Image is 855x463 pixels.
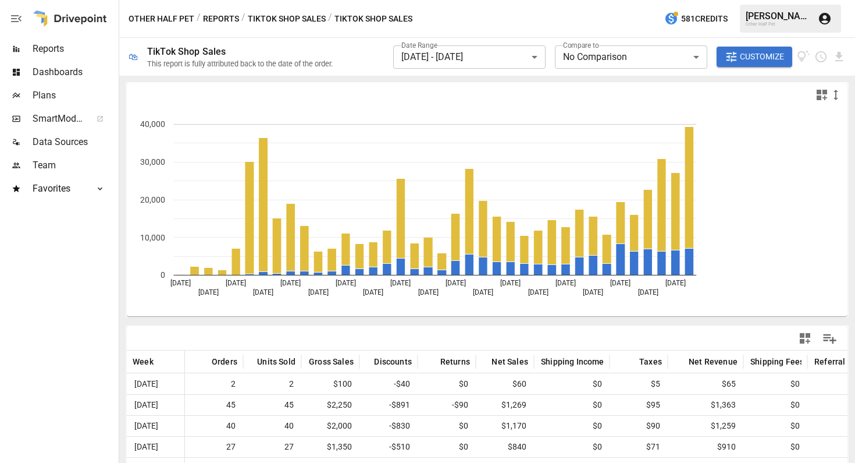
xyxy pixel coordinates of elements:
svg: A chart. [127,107,797,316]
span: $1,259 [674,416,738,436]
span: Reports [33,42,116,56]
text: 10,000 [140,233,165,242]
span: Discounts [374,356,412,367]
span: Plans [33,89,116,103]
span: Net Sales [491,356,528,367]
div: TikTok Shop Sales [147,46,226,57]
span: Favorites [33,182,84,196]
text: 30,000 [140,157,165,167]
div: Other Half Pet [746,22,811,27]
text: 40,000 [140,119,165,129]
span: $0 [749,395,801,415]
text: [DATE] [473,288,493,296]
div: [DATE] - [DATE] [393,45,546,69]
text: [DATE] [308,288,329,296]
span: $0 [423,416,470,436]
text: 20,000 [140,195,165,204]
text: [DATE] [253,288,273,296]
button: Schedule report [814,50,828,63]
span: $95 [615,395,662,415]
span: $0 [540,437,604,457]
span: $60 [482,374,528,394]
label: Compare to [563,40,599,50]
span: [DATE] [133,416,160,436]
span: Shipping Fees [750,356,804,367]
span: 2 [191,374,237,394]
div: No Comparison [555,45,707,69]
span: $0 [540,395,604,415]
span: Customize [740,50,784,64]
text: [DATE] [226,279,246,287]
span: Data Sources [33,135,116,149]
button: Download report [832,50,846,63]
span: $1,350 [307,437,354,457]
span: $0 [749,437,801,457]
text: [DATE] [170,279,191,287]
span: Shipping Income [541,356,604,367]
button: Customize [717,47,792,68]
div: / [328,12,332,26]
text: [DATE] [280,279,301,287]
span: [DATE] [133,374,160,394]
span: -$510 [365,437,412,457]
span: Taxes [639,356,662,367]
div: 🛍 [129,51,138,62]
span: 40 [249,416,295,436]
button: Other Half Pet [129,12,194,26]
span: $0 [423,437,470,457]
span: Dashboards [33,65,116,79]
span: $0 [540,374,604,394]
text: [DATE] [610,279,630,287]
text: [DATE] [555,279,576,287]
span: $910 [674,437,738,457]
span: Net Revenue [689,356,738,367]
span: 45 [249,395,295,415]
text: [DATE] [638,288,658,296]
span: Returns [440,356,470,367]
span: 40 [191,416,237,436]
span: 581 Credits [681,12,728,26]
span: $1,363 [674,395,738,415]
span: $65 [674,374,738,394]
span: $100 [307,374,354,394]
button: 581Credits [660,8,732,30]
div: [PERSON_NAME] [746,10,811,22]
div: / [241,12,245,26]
span: -$830 [365,416,412,436]
span: $0 [540,416,604,436]
span: $71 [615,437,662,457]
label: Date Range [401,40,437,50]
span: $840 [482,437,528,457]
text: [DATE] [665,279,686,287]
text: [DATE] [583,288,603,296]
span: $90 [615,416,662,436]
span: $0 [749,416,801,436]
div: / [197,12,201,26]
span: Team [33,158,116,172]
span: Orders [212,356,237,367]
span: 45 [191,395,237,415]
button: View documentation [797,47,810,68]
button: Manage Columns [817,326,843,352]
span: Gross Sales [309,356,354,367]
text: 0 [161,270,165,280]
text: [DATE] [336,279,356,287]
span: [DATE] [133,395,160,415]
text: [DATE] [418,288,439,296]
div: This report is fully attributed back to the date of the order. [147,59,333,68]
text: [DATE] [528,288,548,296]
button: TikTok Shop Sales [248,12,326,26]
text: [DATE] [198,288,219,296]
span: $0 [749,374,801,394]
span: Week [133,356,154,367]
text: [DATE] [390,279,411,287]
text: [DATE] [446,279,466,287]
span: SmartModel [33,112,84,126]
div: A chart. [127,107,839,316]
span: $2,000 [307,416,354,436]
span: -$891 [365,395,412,415]
span: Units Sold [257,356,295,367]
span: $1,269 [482,395,528,415]
span: $5 [615,374,662,394]
span: ™ [83,110,91,125]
